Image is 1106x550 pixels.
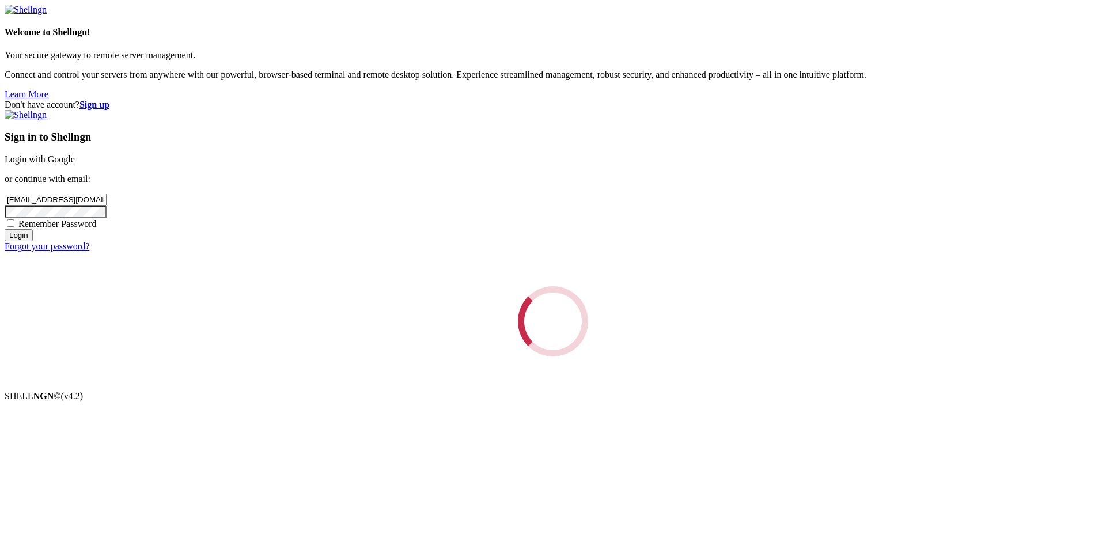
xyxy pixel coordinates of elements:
span: 4.2.0 [61,391,84,401]
input: Remember Password [7,219,14,227]
h3: Sign in to Shellngn [5,131,1101,143]
input: Login [5,229,33,241]
span: SHELL © [5,391,83,401]
div: Loading... [512,280,594,363]
a: Forgot your password? [5,241,89,251]
img: Shellngn [5,5,47,15]
span: Remember Password [18,219,97,229]
a: Sign up [79,100,109,109]
img: Shellngn [5,110,47,120]
input: Email address [5,194,107,206]
p: or continue with email: [5,174,1101,184]
p: Connect and control your servers from anywhere with our powerful, browser-based terminal and remo... [5,70,1101,80]
a: Learn More [5,89,48,99]
a: Login with Google [5,154,75,164]
b: NGN [33,391,54,401]
h4: Welcome to Shellngn! [5,27,1101,37]
div: Don't have account? [5,100,1101,110]
p: Your secure gateway to remote server management. [5,50,1101,60]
